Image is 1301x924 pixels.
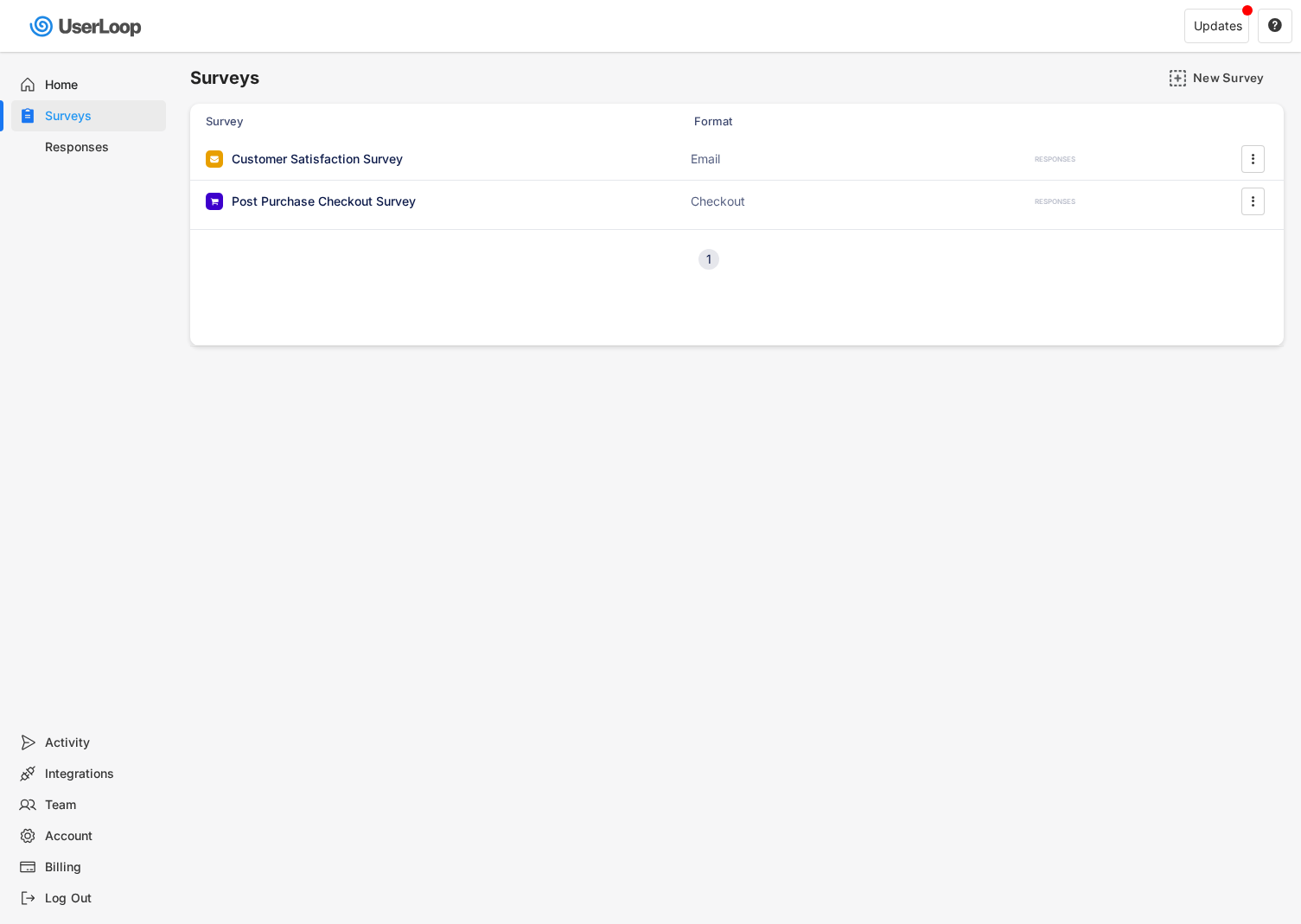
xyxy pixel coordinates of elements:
div: Survey [206,113,552,129]
div: Format [694,113,867,129]
button:  [1244,188,1261,214]
h6: Surveys [190,67,259,90]
div: New Survey [1193,70,1279,86]
div: Activity [45,735,159,751]
text:  [1268,17,1282,33]
div: 1 [698,253,719,265]
div: Home [45,77,159,93]
div: RESPONSES [1035,197,1075,207]
div: RESPONSES [1035,155,1075,164]
text:  [1252,150,1255,168]
div: Post Purchase Checkout Survey [232,193,416,210]
button:  [1267,18,1283,34]
img: userloop-logo-01.svg [26,9,148,44]
button:  [1244,146,1261,172]
div: Integrations [45,766,159,782]
div: Team [45,797,159,813]
div: Account [45,828,159,844]
div: Log Out [45,890,159,907]
div: Billing [45,859,159,876]
div: Responses [45,139,159,156]
text:  [1252,192,1255,210]
img: AddMajor.svg [1169,69,1187,87]
div: Email [691,150,864,168]
div: Customer Satisfaction Survey [232,150,403,168]
div: Updates [1194,20,1242,32]
div: Checkout [691,193,864,210]
div: Surveys [45,108,159,124]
